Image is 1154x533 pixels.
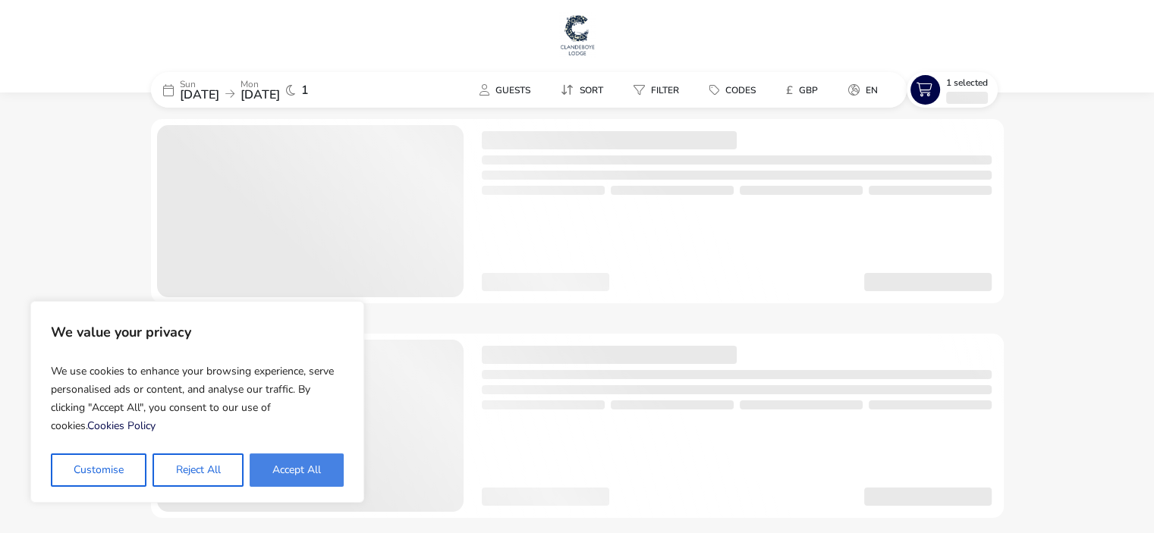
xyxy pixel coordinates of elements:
img: Main Website [558,12,596,58]
span: Guests [495,84,530,96]
span: 1 Selected [946,77,988,89]
button: en [836,79,890,101]
button: Guests [467,79,542,101]
div: Sun[DATE]Mon[DATE]1 [151,72,379,108]
p: We value your privacy [51,317,344,347]
button: Sort [549,79,615,101]
button: Filter [621,79,691,101]
naf-pibe-menu-bar-item: 1 Selected [907,72,1004,108]
p: Mon [241,80,280,89]
div: We value your privacy [30,301,364,503]
naf-pibe-menu-bar-item: en [836,79,896,101]
span: GBP [799,84,818,96]
naf-pibe-menu-bar-item: Codes [697,79,774,101]
span: 1 [301,84,309,96]
p: Sun [180,80,219,89]
span: [DATE] [180,86,219,103]
span: Filter [651,84,679,96]
naf-pibe-menu-bar-item: Filter [621,79,697,101]
i: £ [786,83,793,98]
button: Reject All [153,453,243,487]
span: [DATE] [241,86,280,103]
button: £GBP [774,79,830,101]
button: Codes [697,79,768,101]
naf-pibe-menu-bar-item: Sort [549,79,621,101]
a: Cookies Policy [87,419,156,433]
span: Codes [725,84,756,96]
span: en [866,84,878,96]
button: Accept All [250,453,344,487]
naf-pibe-menu-bar-item: Guests [467,79,549,101]
button: 1 Selected [907,72,998,108]
span: Sort [580,84,603,96]
button: Customise [51,453,146,487]
p: We use cookies to enhance your browsing experience, serve personalised ads or content, and analys... [51,356,344,441]
naf-pibe-menu-bar-item: £GBP [774,79,836,101]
